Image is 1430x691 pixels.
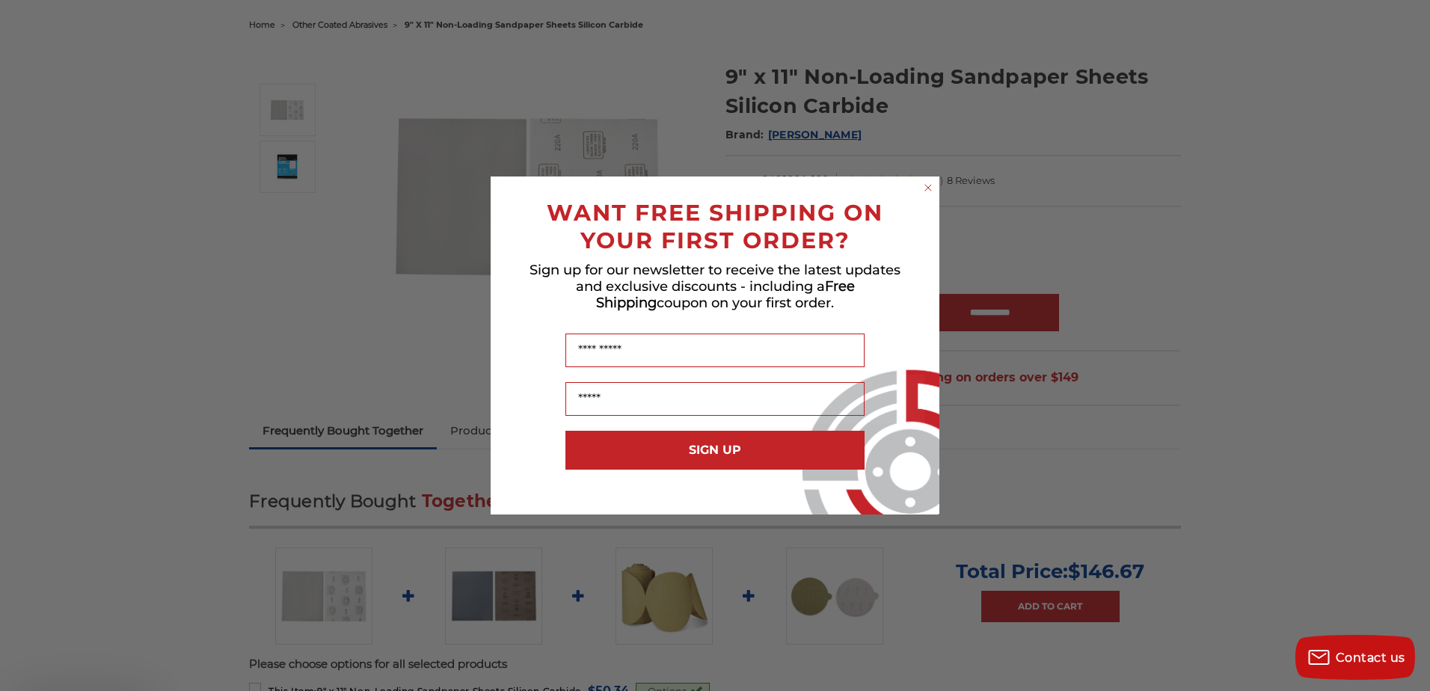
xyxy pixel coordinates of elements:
[1336,651,1405,665] span: Contact us
[530,262,900,311] span: Sign up for our newsletter to receive the latest updates and exclusive discounts - including a co...
[921,180,936,195] button: Close dialog
[565,382,865,416] input: Email
[596,278,855,311] span: Free Shipping
[547,199,883,254] span: WANT FREE SHIPPING ON YOUR FIRST ORDER?
[565,431,865,470] button: SIGN UP
[1295,635,1415,680] button: Contact us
